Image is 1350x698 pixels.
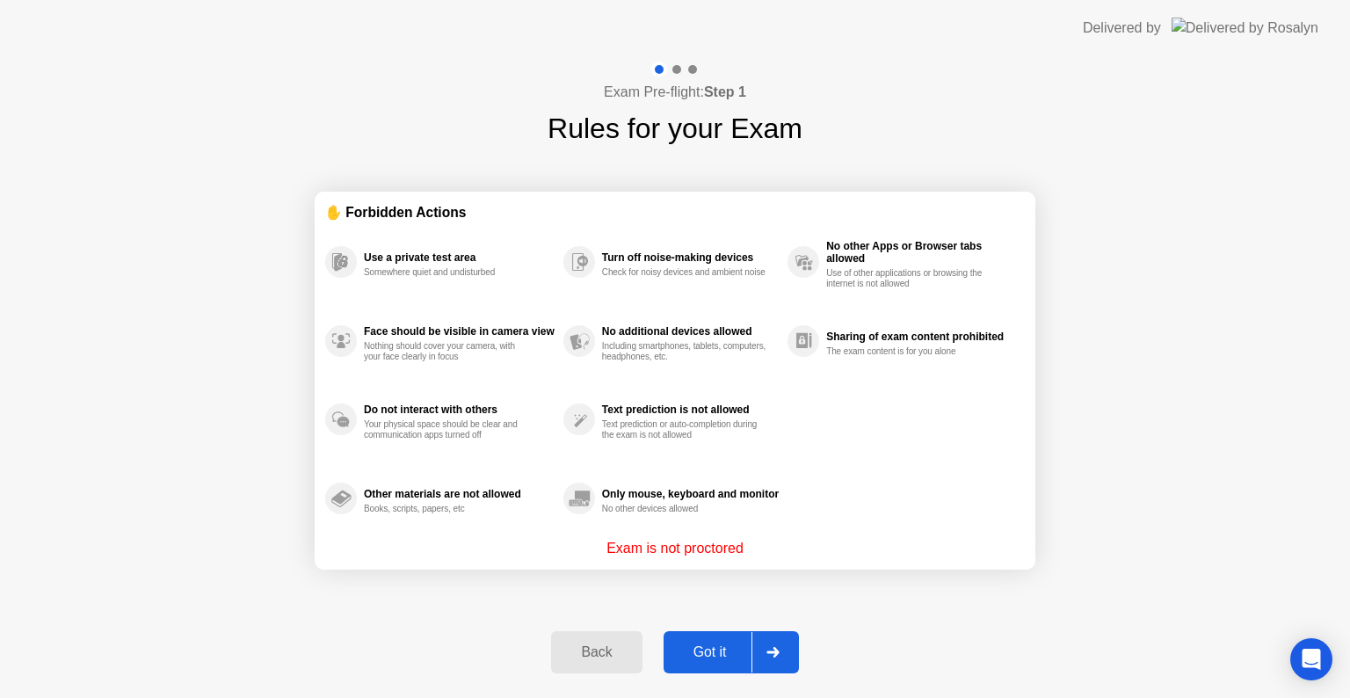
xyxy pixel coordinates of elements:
div: Your physical space should be clear and communication apps turned off [364,419,530,440]
button: Got it [664,631,799,673]
p: Exam is not proctored [606,538,744,559]
h1: Rules for your Exam [548,107,802,149]
div: Sharing of exam content prohibited [826,331,1016,343]
div: Text prediction is not allowed [602,404,779,416]
div: No other devices allowed [602,504,768,514]
div: Use of other applications or browsing the internet is not allowed [826,268,992,289]
div: Turn off noise-making devices [602,251,779,264]
div: The exam content is for you alone [826,346,992,357]
div: Back [556,644,636,660]
div: Including smartphones, tablets, computers, headphones, etc. [602,341,768,362]
div: Other materials are not allowed [364,488,555,500]
div: Books, scripts, papers, etc [364,504,530,514]
div: Use a private test area [364,251,555,264]
div: Delivered by [1083,18,1161,39]
h4: Exam Pre-flight: [604,82,746,103]
div: Face should be visible in camera view [364,325,555,338]
div: Text prediction or auto-completion during the exam is not allowed [602,419,768,440]
div: No other Apps or Browser tabs allowed [826,240,1016,265]
div: Do not interact with others [364,404,555,416]
div: Only mouse, keyboard and monitor [602,488,779,500]
div: Got it [669,644,751,660]
button: Back [551,631,642,673]
div: ✋ Forbidden Actions [325,202,1025,222]
div: Nothing should cover your camera, with your face clearly in focus [364,341,530,362]
div: No additional devices allowed [602,325,779,338]
img: Delivered by Rosalyn [1172,18,1318,38]
div: Somewhere quiet and undisturbed [364,267,530,278]
div: Check for noisy devices and ambient noise [602,267,768,278]
div: Open Intercom Messenger [1290,638,1332,680]
b: Step 1 [704,84,746,99]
